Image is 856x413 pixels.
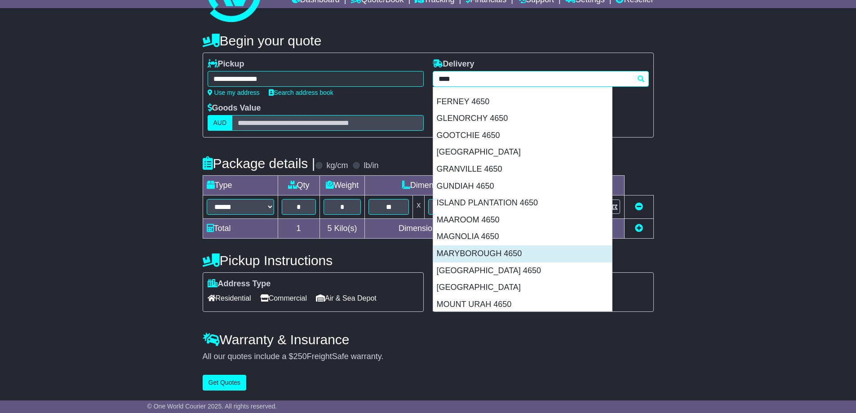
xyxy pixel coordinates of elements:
[433,212,612,229] div: MAAROOM 4650
[327,224,332,233] span: 5
[433,110,612,127] div: GLENORCHY 4650
[260,291,307,305] span: Commercial
[433,296,612,313] div: MOUNT URAH 4650
[203,156,315,171] h4: Package details |
[319,176,365,195] td: Weight
[208,115,233,131] label: AUD
[208,279,271,289] label: Address Type
[203,375,247,391] button: Get Quotes
[433,127,612,144] div: GOOTCHIE 4650
[203,219,278,239] td: Total
[269,89,333,96] a: Search address book
[365,219,532,239] td: Dimensions in Centimetre(s)
[433,245,612,262] div: MARYBOROUGH 4650
[433,161,612,178] div: GRANVILLE 4650
[203,33,654,48] h4: Begin your quote
[208,103,261,113] label: Goods Value
[147,403,277,410] span: © One World Courier 2025. All rights reserved.
[635,202,643,211] a: Remove this item
[203,332,654,347] h4: Warranty & Insurance
[278,176,319,195] td: Qty
[635,224,643,233] a: Add new item
[278,219,319,239] td: 1
[433,59,475,69] label: Delivery
[433,144,612,161] div: [GEOGRAPHIC_DATA]
[433,228,612,245] div: MAGNOLIA 4650
[433,195,612,212] div: ISLAND PLANTATION 4650
[208,291,251,305] span: Residential
[319,219,365,239] td: Kilo(s)
[433,279,612,296] div: [GEOGRAPHIC_DATA]
[364,161,378,171] label: lb/in
[208,89,260,96] a: Use my address
[433,93,612,111] div: FERNEY 4650
[208,59,244,69] label: Pickup
[316,291,377,305] span: Air & Sea Depot
[203,253,424,268] h4: Pickup Instructions
[365,176,532,195] td: Dimensions (L x W x H)
[203,352,654,362] div: All our quotes include a $ FreightSafe warranty.
[413,195,425,219] td: x
[326,161,348,171] label: kg/cm
[293,352,307,361] span: 250
[433,262,612,280] div: [GEOGRAPHIC_DATA] 4650
[203,176,278,195] td: Type
[433,178,612,195] div: GUNDIAH 4650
